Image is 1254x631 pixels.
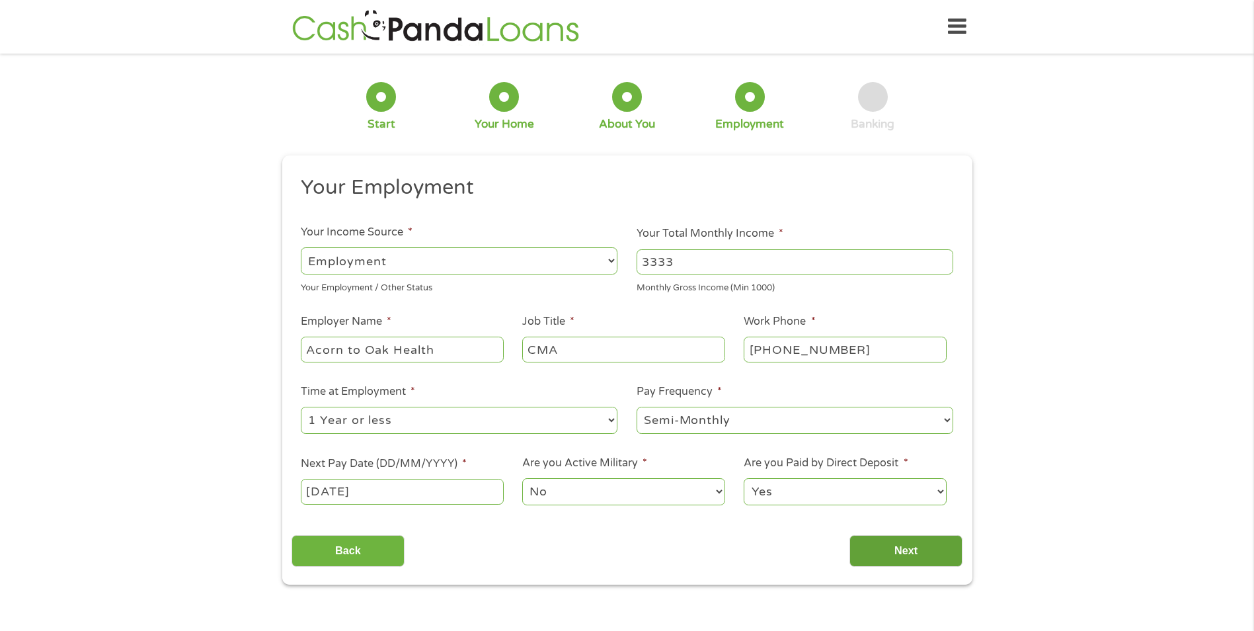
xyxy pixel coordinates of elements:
div: Your Employment / Other Status [301,277,617,295]
label: Next Pay Date (DD/MM/YYYY) [301,457,467,471]
label: Your Income Source [301,226,412,239]
label: Time at Employment [301,385,415,399]
input: 1800 [637,249,953,274]
label: Are you Active Military [522,456,647,470]
input: Cashier [522,337,725,362]
h2: Your Employment [301,175,943,201]
label: Are you Paid by Direct Deposit [744,456,908,470]
label: Work Phone [744,315,815,329]
div: Your Home [475,117,534,132]
label: Pay Frequency [637,385,722,399]
div: Start [368,117,395,132]
div: Employment [715,117,784,132]
img: GetLoanNow Logo [288,8,583,46]
label: Job Title [522,315,574,329]
input: Walmart [301,337,503,362]
input: Next [849,535,962,568]
input: Back [292,535,405,568]
div: About You [599,117,655,132]
div: Banking [851,117,894,132]
div: Monthly Gross Income (Min 1000) [637,277,953,295]
input: (231) 754-4010 [744,337,946,362]
label: Employer Name [301,315,391,329]
label: Your Total Monthly Income [637,227,783,241]
input: Use the arrow keys to pick a date [301,479,503,504]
